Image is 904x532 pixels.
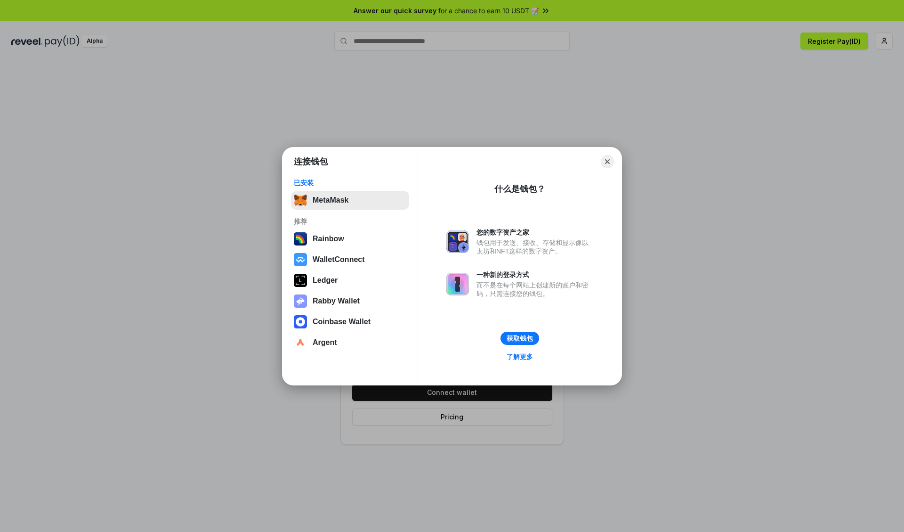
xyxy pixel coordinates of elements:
[291,229,409,248] button: Rainbow
[294,156,328,167] h1: 连接钱包
[294,217,406,226] div: 推荐
[601,155,614,168] button: Close
[313,297,360,305] div: Rabby Wallet
[313,338,337,347] div: Argent
[501,351,539,363] a: 了解更多
[291,191,409,210] button: MetaMask
[476,281,593,298] div: 而不是在每个网站上创建新的账户和密码，只需连接您的钱包。
[313,255,365,264] div: WalletConnect
[294,315,307,328] img: svg+xml,%3Csvg%20width%3D%2228%22%20height%3D%2228%22%20viewBox%3D%220%200%2028%2028%22%20fill%3D...
[294,179,406,187] div: 已安装
[494,183,545,195] div: 什么是钱包？
[294,194,307,207] img: svg+xml,%3Csvg%20fill%3D%22none%22%20height%3D%2233%22%20viewBox%3D%220%200%2035%2033%22%20width%...
[291,292,409,311] button: Rabby Wallet
[291,271,409,290] button: Ledger
[313,235,344,243] div: Rainbow
[507,334,533,343] div: 获取钱包
[446,273,469,295] img: svg+xml,%3Csvg%20xmlns%3D%22http%3A%2F%2Fwww.w3.org%2F2000%2Fsvg%22%20fill%3D%22none%22%20viewBox...
[500,332,539,345] button: 获取钱包
[476,238,593,255] div: 钱包用于发送、接收、存储和显示像以太坊和NFT这样的数字资产。
[294,253,307,266] img: svg+xml,%3Csvg%20width%3D%2228%22%20height%3D%2228%22%20viewBox%3D%220%200%2028%2028%22%20fill%3D...
[291,333,409,352] button: Argent
[291,250,409,269] button: WalletConnect
[507,352,533,361] div: 了解更多
[313,318,371,326] div: Coinbase Wallet
[476,228,593,237] div: 您的数字资产之家
[294,295,307,308] img: svg+xml,%3Csvg%20xmlns%3D%22http%3A%2F%2Fwww.w3.org%2F2000%2Fsvg%22%20fill%3D%22none%22%20viewBox...
[291,312,409,331] button: Coinbase Wallet
[294,232,307,246] img: svg+xml,%3Csvg%20width%3D%22120%22%20height%3D%22120%22%20viewBox%3D%220%200%20120%20120%22%20fil...
[313,276,338,285] div: Ledger
[294,336,307,349] img: svg+xml,%3Csvg%20width%3D%2228%22%20height%3D%2228%22%20viewBox%3D%220%200%2028%2028%22%20fill%3D...
[476,270,593,279] div: 一种新的登录方式
[446,230,469,253] img: svg+xml,%3Csvg%20xmlns%3D%22http%3A%2F%2Fwww.w3.org%2F2000%2Fsvg%22%20fill%3D%22none%22%20viewBox...
[294,274,307,287] img: svg+xml,%3Csvg%20xmlns%3D%22http%3A%2F%2Fwww.w3.org%2F2000%2Fsvg%22%20width%3D%2228%22%20height%3...
[313,196,348,205] div: MetaMask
